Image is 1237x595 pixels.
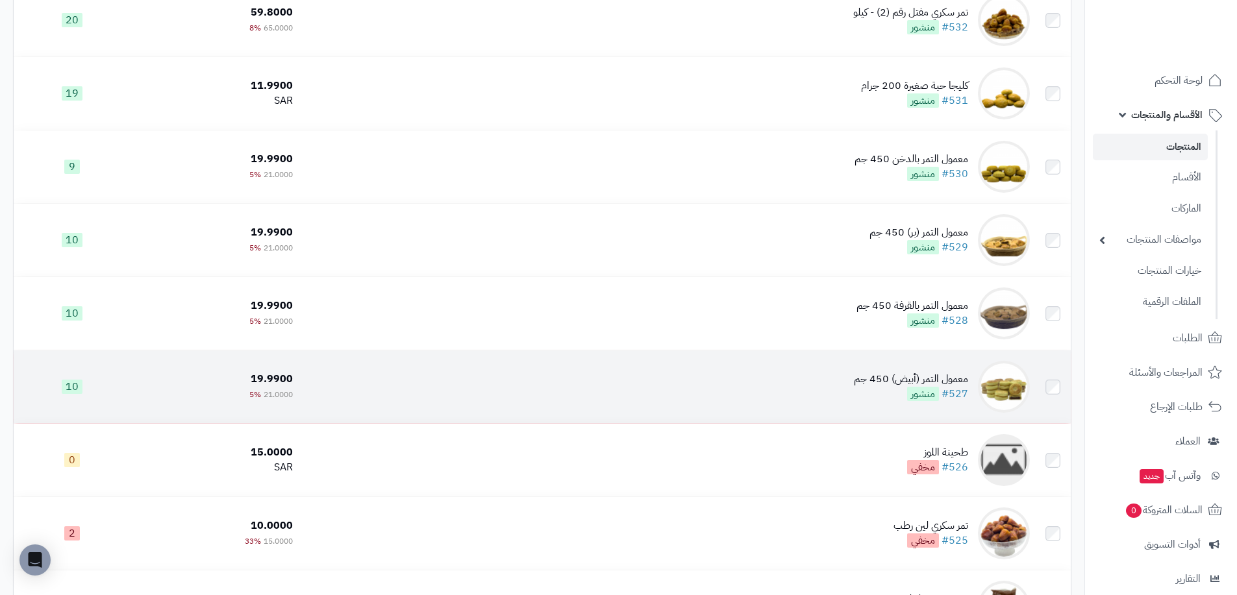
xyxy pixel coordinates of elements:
div: طحينة اللوز [907,445,968,460]
span: الأقسام والمنتجات [1131,106,1203,124]
a: الماركات [1093,195,1208,223]
span: لوحة التحكم [1155,71,1203,90]
a: الملفات الرقمية [1093,288,1208,316]
div: 11.9900 [136,79,294,93]
img: logo-2.png [1149,36,1225,64]
div: معمول التمر (بر) 450 جم [869,225,968,240]
span: 33% [245,535,261,547]
span: 8% [249,22,261,34]
span: منشور [907,20,939,34]
span: 21.0000 [264,315,293,327]
span: 0 [1126,504,1142,518]
a: #531 [942,93,968,108]
span: 5% [249,242,261,254]
span: منشور [907,93,939,108]
span: 19 [62,86,82,101]
span: السلات المتروكة [1125,501,1203,519]
span: 19.9900 [251,371,293,387]
a: وآتس آبجديد [1093,460,1229,491]
span: 21.0000 [264,389,293,400]
span: 65.0000 [264,22,293,34]
span: 21.0000 [264,169,293,180]
a: #526 [942,459,968,475]
span: 19.9900 [251,225,293,240]
a: المراجعات والأسئلة [1093,357,1229,388]
div: كليجا حبة صغيرة 200 جرام [861,79,968,93]
img: معمول التمر بالدخن 450 جم [978,141,1030,193]
span: 9 [64,160,80,174]
span: 2 [64,526,80,540]
img: كليجا حبة صغيرة 200 جرام [978,67,1030,119]
span: 0 [64,453,80,467]
div: معمول التمر بالدخن 450 جم [855,152,968,167]
span: الطلبات [1173,329,1203,347]
a: أدوات التسويق [1093,529,1229,560]
span: 21.0000 [264,242,293,254]
a: الأقسام [1093,164,1208,191]
div: 15.0000 [136,445,294,460]
a: #525 [942,533,968,548]
img: طحينة اللوز [978,434,1030,486]
span: 10 [62,306,82,321]
span: 5% [249,315,261,327]
a: مواصفات المنتجات [1093,226,1208,254]
span: منشور [907,240,939,254]
span: 19.9900 [251,298,293,313]
span: العملاء [1175,432,1201,450]
span: 10.0000 [251,518,293,533]
span: 20 [62,13,82,27]
a: #532 [942,19,968,35]
span: 10 [62,380,82,394]
span: مخفي [907,460,939,474]
img: تمر سكري لين رطب [978,507,1030,559]
div: Open Intercom Messenger [19,544,51,576]
div: SAR [136,460,294,475]
span: وآتس آب [1138,467,1201,485]
div: معمول التمر بالقرفة 450 جم [856,298,968,313]
a: #528 [942,313,968,328]
div: معمول التمر (أبيض) 450 جم [854,372,968,387]
a: #527 [942,386,968,402]
a: طلبات الإرجاع [1093,391,1229,422]
a: السلات المتروكة0 [1093,494,1229,526]
span: 10 [62,233,82,247]
a: المنتجات [1093,134,1208,160]
div: تمر سكري مفتل رقم (2) - كيلو [853,5,968,20]
span: 5% [249,389,261,400]
a: الطلبات [1093,322,1229,354]
span: منشور [907,387,939,401]
span: منشور [907,167,939,181]
a: العملاء [1093,426,1229,457]
a: #529 [942,239,968,255]
span: 19.9900 [251,151,293,167]
a: لوحة التحكم [1093,65,1229,96]
a: خيارات المنتجات [1093,257,1208,285]
span: 59.8000 [251,5,293,20]
img: معمول التمر (بر) 450 جم [978,214,1030,266]
a: #530 [942,166,968,182]
span: طلبات الإرجاع [1150,398,1203,416]
span: المراجعات والأسئلة [1129,363,1203,382]
span: مخفي [907,533,939,548]
span: جديد [1140,469,1164,483]
div: تمر سكري لين رطب [893,518,968,533]
img: معمول التمر بالقرفة 450 جم [978,287,1030,339]
div: SAR [136,93,294,108]
span: أدوات التسويق [1144,535,1201,553]
img: معمول التمر (أبيض) 450 جم [978,361,1030,413]
a: التقارير [1093,563,1229,594]
span: منشور [907,313,939,328]
span: التقارير [1176,570,1201,588]
span: 15.0000 [264,535,293,547]
span: 5% [249,169,261,180]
